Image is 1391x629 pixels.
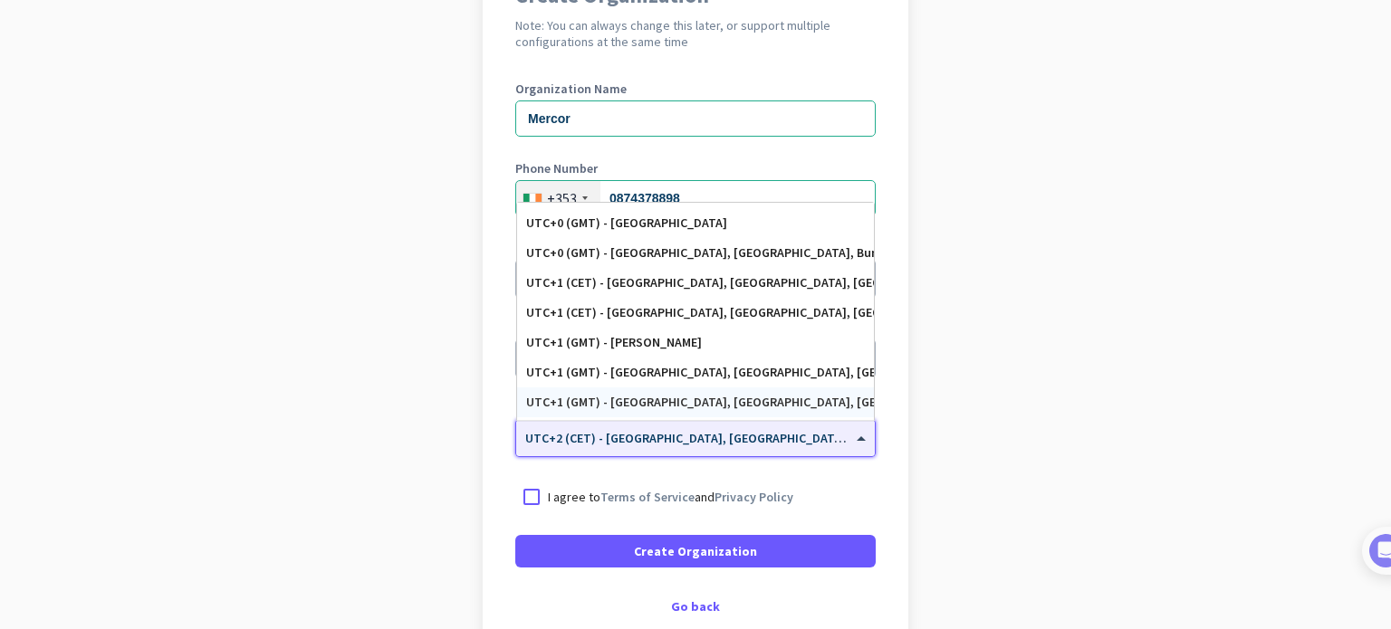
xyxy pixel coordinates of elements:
[515,82,876,95] label: Organization Name
[515,162,876,175] label: Phone Number
[526,395,865,410] div: UTC+1 (GMT) - [GEOGRAPHIC_DATA], [GEOGRAPHIC_DATA], [GEOGRAPHIC_DATA], [GEOGRAPHIC_DATA]
[526,305,865,320] div: UTC+1 (CET) - [GEOGRAPHIC_DATA], [GEOGRAPHIC_DATA], [GEOGRAPHIC_DATA], [GEOGRAPHIC_DATA]
[526,245,865,261] div: UTC+0 (GMT) - [GEOGRAPHIC_DATA], [GEOGRAPHIC_DATA], Bununka [PERSON_NAME]
[515,600,876,613] div: Go back
[515,321,876,334] label: Organization Size (Optional)
[515,242,648,254] label: Organization language
[526,335,865,350] div: UTC+1 (GMT) - [PERSON_NAME]
[715,489,793,505] a: Privacy Policy
[548,488,793,506] p: I agree to and
[515,17,876,50] h2: Note: You can always change this later, or support multiple configurations at the same time
[515,180,876,216] input: 22 12345
[515,401,876,414] label: Organization Time Zone
[634,542,757,560] span: Create Organization
[517,203,874,420] div: Options List
[515,100,876,137] input: What is the name of your organization?
[526,215,865,231] div: UTC+0 (GMT) - [GEOGRAPHIC_DATA]
[515,535,876,567] button: Create Organization
[526,365,865,380] div: UTC+1 (GMT) - [GEOGRAPHIC_DATA], [GEOGRAPHIC_DATA], [GEOGRAPHIC_DATA], [GEOGRAPHIC_DATA]
[526,275,865,291] div: UTC+1 (CET) - [GEOGRAPHIC_DATA], [GEOGRAPHIC_DATA], [GEOGRAPHIC_DATA], [GEOGRAPHIC_DATA]
[600,489,695,505] a: Terms of Service
[547,189,577,207] div: +353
